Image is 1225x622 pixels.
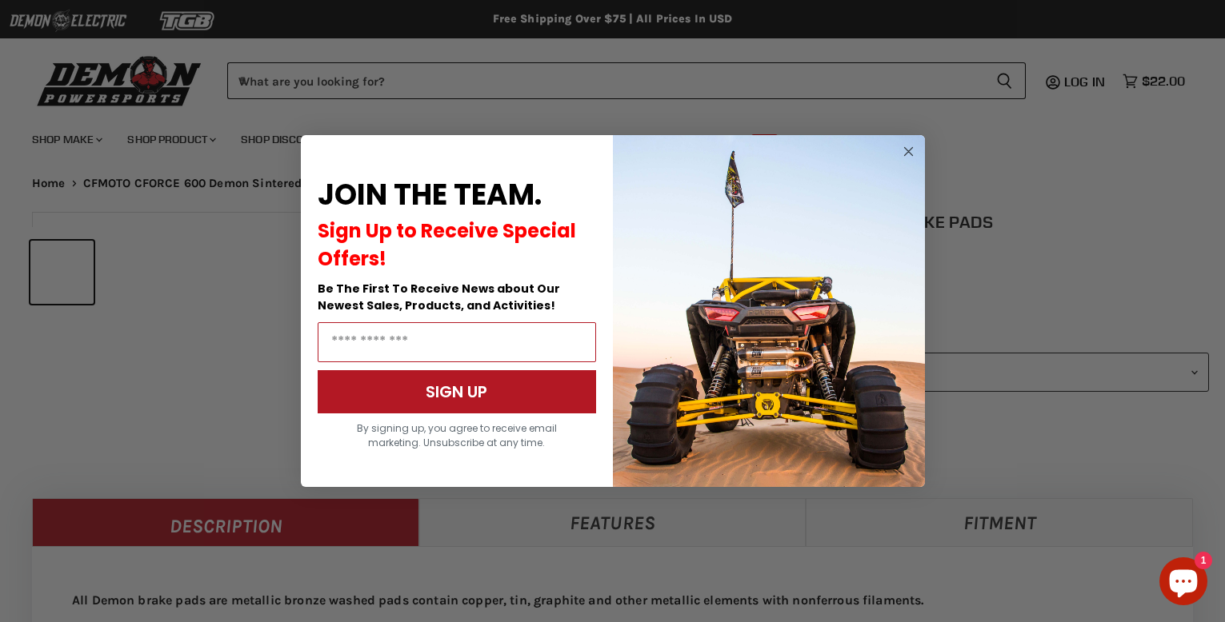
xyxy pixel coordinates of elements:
[318,370,596,413] button: SIGN UP
[899,142,919,161] button: Close dialog
[1155,557,1212,609] inbox-online-store-chat: Shopify online store chat
[318,217,576,272] span: Sign Up to Receive Special Offers!
[318,322,596,362] input: Email Address
[613,135,925,487] img: a9095488-b6e7-41ba-879d-588abfab540b.jpeg
[318,174,542,215] span: JOIN THE TEAM.
[357,421,557,449] span: By signing up, you agree to receive email marketing. Unsubscribe at any time.
[318,281,560,313] span: Be The First To Receive News about Our Newest Sales, Products, and Activities!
